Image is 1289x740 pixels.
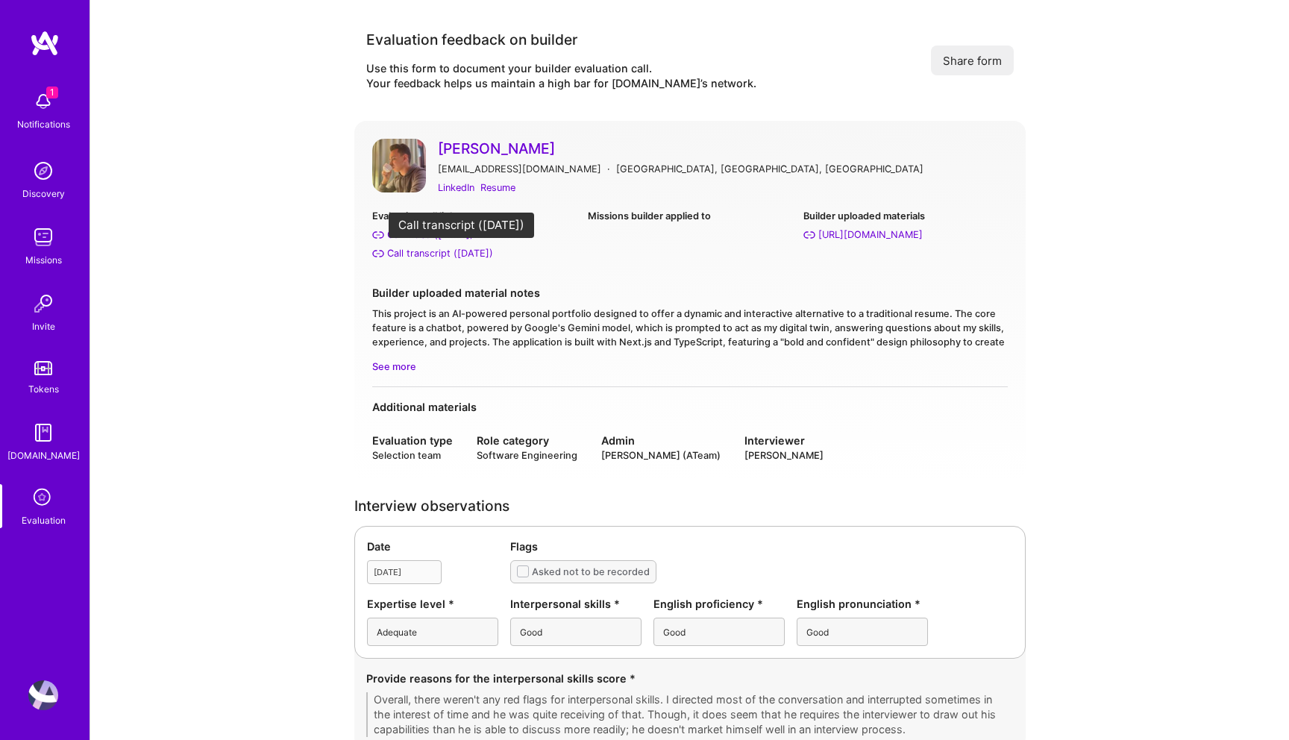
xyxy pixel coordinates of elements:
i: https://github.com/gourraguis/fixer [803,229,815,241]
a: LinkedIn [438,180,474,195]
div: [EMAIL_ADDRESS][DOMAIN_NAME] [438,161,601,177]
div: Selection team [372,448,453,462]
img: tokens [34,361,52,375]
div: Asked not to be recorded [532,564,650,580]
i: Call video (Jul 01, 2025) [372,229,384,241]
div: Use this form to document your builder evaluation call. Your feedback helps us maintain a high ba... [366,61,756,91]
div: Additional materials [372,399,1008,415]
div: [DOMAIN_NAME] [7,448,80,463]
div: Evaluation feedback on builder [366,30,756,49]
div: Tokens [28,381,59,397]
a: Resume [480,180,515,195]
div: Interview observations [354,498,1026,514]
div: Expertise level * [367,596,498,612]
div: English proficiency * [653,596,785,612]
div: Builder uploaded material notes [372,285,1008,301]
img: discovery [28,156,58,186]
div: English pronunciation * [797,596,928,612]
div: Interpersonal skills * [510,596,642,612]
div: [PERSON_NAME] [744,448,824,462]
div: Missions builder applied to [588,208,791,224]
a: [URL][DOMAIN_NAME] [803,227,1007,242]
div: Software Engineering [477,448,577,462]
div: Discovery [22,186,65,201]
img: User Avatar [372,139,426,192]
textarea: Overall, there weren't any red flags for interpersonal skills. I directed most of the conversatio... [366,692,1014,737]
div: Evaluation [22,512,66,528]
span: 1 [46,87,58,98]
img: guide book [28,418,58,448]
a: Call video ([DATE]) [372,227,576,242]
img: logo [30,30,60,57]
span: See more [372,359,1008,374]
div: Role category [477,433,577,448]
img: Invite [28,289,58,319]
div: Invite [32,319,55,334]
i: icon SelectionTeam [29,484,57,512]
img: bell [28,87,58,116]
img: User Avatar [28,680,58,710]
div: Interviewer [744,433,824,448]
div: [PERSON_NAME] (ATeam) [601,448,721,462]
a: [PERSON_NAME] [438,139,1008,158]
a: User Avatar [372,139,426,196]
div: Missions [25,252,62,268]
div: Provide reasons for the interpersonal skills score * [366,671,1014,686]
button: Share form [931,46,1014,75]
div: [GEOGRAPHIC_DATA], [GEOGRAPHIC_DATA], [GEOGRAPHIC_DATA] [616,161,923,177]
div: https://github.com/gourraguis/fixer [818,227,923,242]
div: Evaluation type [372,433,453,448]
div: Notifications [17,116,70,132]
div: Call transcript (Jul 01, 2025) [387,245,493,261]
div: Builder uploaded materials [803,208,1007,224]
a: User Avatar [25,680,62,710]
i: Call transcript (Jul 01, 2025) [372,248,384,260]
img: teamwork [28,222,58,252]
div: Call video (Jul 01, 2025) [387,227,474,242]
div: Admin [601,433,721,448]
div: This project is an AI-powered personal portfolio designed to offer a dynamic and interactive alte... [372,307,1008,350]
div: · [607,161,610,177]
div: Evaluation call links [372,208,576,224]
div: Flags [510,539,1013,554]
a: Call transcript ([DATE]) [372,245,576,261]
div: Date [367,539,498,554]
